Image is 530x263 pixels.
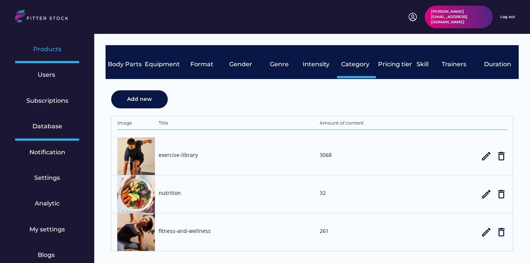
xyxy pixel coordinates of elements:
[38,251,57,259] div: Blogs
[320,189,477,199] div: 32
[190,60,213,68] div: Format
[15,9,75,25] img: LOGO.svg
[33,45,61,53] div: Products
[496,151,507,162] button: delete_outline
[145,60,182,68] div: Equipment
[117,213,155,251] img: On%20demand.jpg
[32,122,62,131] div: Database
[117,120,155,128] div: Image
[29,225,65,234] div: My settings
[496,189,507,200] button: delete_outline
[500,14,515,20] div: Log out
[481,151,492,162] button: edit
[229,60,252,68] div: Gender
[34,174,60,182] div: Settings
[431,9,487,25] div: [PERSON_NAME][EMAIL_ADDRESS][DOMAIN_NAME]
[159,189,316,199] div: nutrition
[35,199,60,208] div: Analytic
[29,148,65,157] div: Notification
[417,60,432,68] div: Skill
[320,227,477,237] div: 261
[498,233,522,255] iframe: chat widget
[108,60,142,68] div: Body Parts
[159,227,316,237] div: fitness-and-wellness
[159,151,316,161] div: exercise-library
[341,60,371,68] div: Category
[487,199,524,234] iframe: chat widget
[303,60,333,68] div: Intensity
[481,227,492,238] button: edit
[481,189,492,200] button: edit
[111,90,168,108] button: Add new
[26,97,68,105] div: Subscriptions
[320,151,477,161] div: 3068
[117,175,155,213] img: Nutrition.jpg
[38,71,57,79] div: Users
[408,12,417,21] img: profile-circle.svg
[320,120,477,128] div: Amount of content
[159,120,316,128] div: Title
[442,60,468,68] div: Trainers
[484,60,511,68] div: Duration
[270,60,289,68] div: Genre
[378,60,412,68] div: Pricing tier
[117,137,155,175] img: exercise%20library.jpg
